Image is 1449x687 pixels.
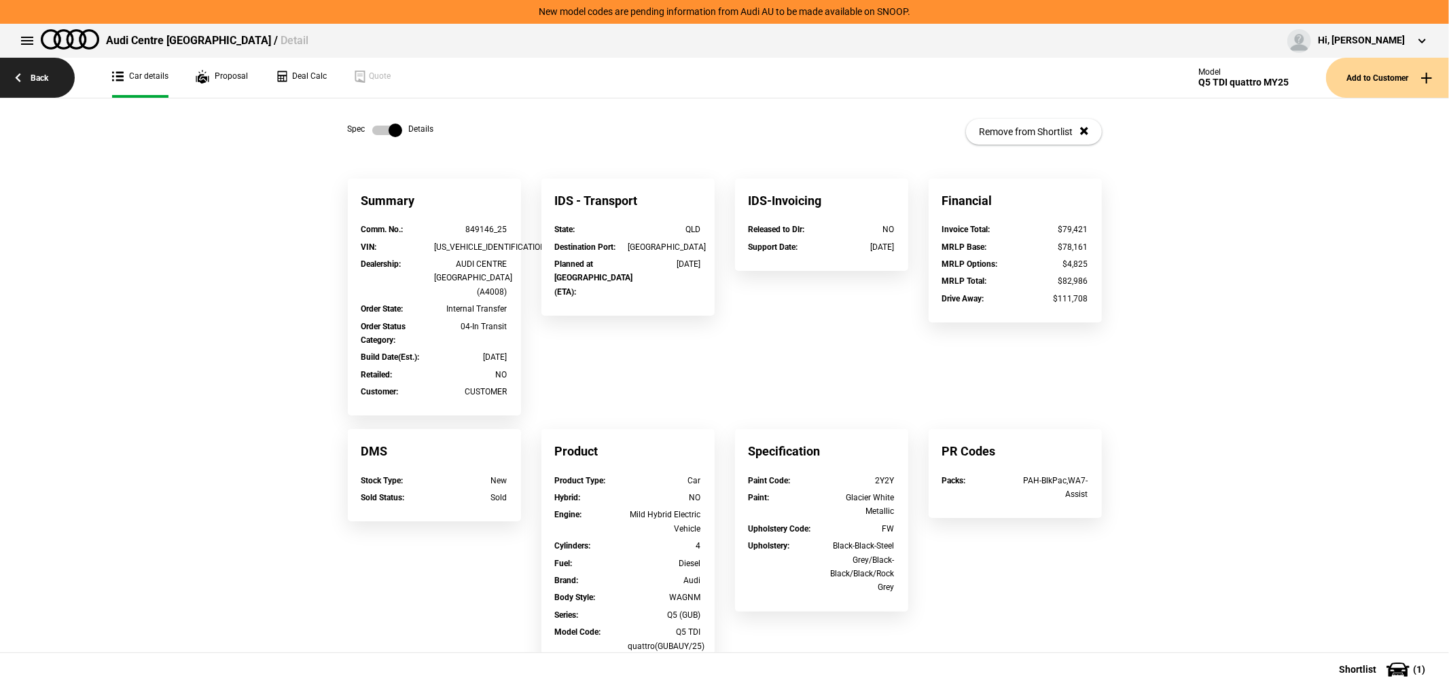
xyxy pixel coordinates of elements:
div: Glacier White Metallic [821,491,895,519]
strong: Retailed : [361,370,393,379]
strong: Customer : [361,387,399,396]
strong: Drive Away : [942,294,984,303]
strong: Support Date : [749,242,798,252]
div: NO [434,368,507,382]
strong: Paint Code : [749,476,791,485]
div: [DATE] [628,257,701,271]
strong: Product Type : [555,476,606,485]
div: 4 [628,539,701,553]
div: Black-Black-Steel Grey/Black-Black/Black/Rock Grey [821,539,895,595]
div: 04-In Transit [434,320,507,333]
strong: Order State : [361,304,404,314]
strong: Upholstery : [749,541,790,551]
strong: Series : [555,610,579,620]
strong: MRLP Options : [942,259,998,269]
div: CUSTOMER [434,385,507,398]
div: Spec Details [348,124,434,137]
strong: Cylinders : [555,541,591,551]
div: Sold [434,491,507,504]
div: Product [541,429,715,473]
div: Model [1198,67,1289,77]
div: Audi Centre [GEOGRAPHIC_DATA] / [106,33,308,48]
div: IDS-Invoicing [735,179,908,223]
strong: VIN : [361,242,377,252]
strong: Invoice Total : [942,225,990,234]
strong: Body Style : [555,593,596,602]
strong: Dealership : [361,259,401,269]
strong: Released to Dlr : [749,225,805,234]
div: $82,986 [1015,274,1088,288]
strong: Upholstery Code : [749,524,811,534]
div: WAGNM [628,591,701,604]
div: 2Y2Y [821,474,895,487]
strong: Fuel : [555,559,573,568]
div: Hi, [PERSON_NAME] [1318,34,1405,48]
div: PR Codes [929,429,1102,473]
div: New [434,474,507,487]
span: Shortlist [1339,665,1376,674]
span: Detail [281,34,308,47]
div: Mild Hybrid Electric Vehicle [628,508,701,536]
div: PAH-BlkPac,WA7-Assist [1015,474,1088,502]
div: [US_VEHICLE_IDENTIFICATION_NUMBER] [434,240,507,254]
div: $111,708 [1015,292,1088,305]
div: QLD [628,223,701,236]
div: Internal Transfer [434,302,507,316]
strong: Sold Status : [361,493,405,502]
div: Summary [348,179,521,223]
div: $79,421 [1015,223,1088,236]
strong: Engine : [555,510,582,519]
strong: Destination Port : [555,242,616,252]
a: Proposal [196,58,248,98]
button: Remove from Shortlist [966,119,1102,145]
img: audi.png [41,29,99,50]
a: Car details [112,58,168,98]
div: [DATE] [821,240,895,254]
strong: MRLP Base : [942,242,987,252]
div: $78,161 [1015,240,1088,254]
div: AUDI CENTRE [GEOGRAPHIC_DATA] (A4008) [434,257,507,299]
strong: Model Code : [555,627,601,637]
div: NO [628,491,701,504]
div: $4,825 [1015,257,1088,271]
strong: Planned at [GEOGRAPHIC_DATA] (ETA) : [555,259,633,297]
strong: Build Date(Est.) : [361,352,420,362]
div: Car [628,474,701,487]
span: ( 1 ) [1413,665,1425,674]
a: Deal Calc [275,58,327,98]
div: Q5 (GUB) [628,608,701,622]
div: FW [821,522,895,536]
div: 849146_25 [434,223,507,236]
div: IDS - Transport [541,179,715,223]
div: Audi [628,574,701,587]
div: Q5 TDI quattro MY25 [1198,77,1289,88]
strong: Hybrid : [555,493,581,502]
strong: State : [555,225,575,234]
strong: Paint : [749,493,770,502]
div: Q5 TDI quattro(GUBAUY/25) [628,625,701,653]
strong: Stock Type : [361,476,404,485]
div: [GEOGRAPHIC_DATA] [628,240,701,254]
button: Shortlist(1) [1319,652,1449,686]
div: DMS [348,429,521,473]
strong: Packs : [942,476,966,485]
div: NO [821,223,895,236]
button: Add to Customer [1326,58,1449,98]
strong: Comm. No. : [361,225,404,234]
div: Financial [929,179,1102,223]
strong: MRLP Total : [942,276,987,286]
div: Diesel [628,557,701,570]
strong: Order Status Category : [361,322,406,345]
div: Specification [735,429,908,473]
div: [DATE] [434,350,507,364]
strong: Brand : [555,576,579,585]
